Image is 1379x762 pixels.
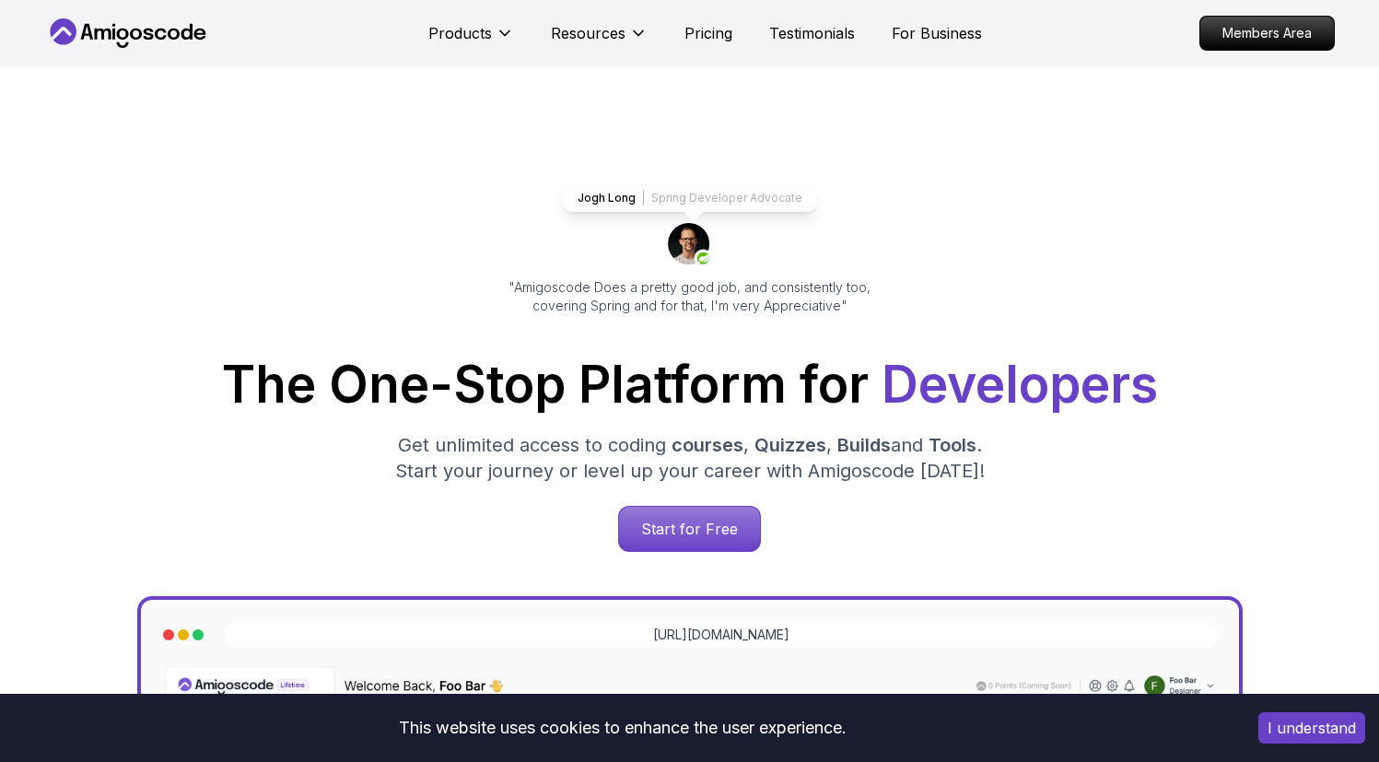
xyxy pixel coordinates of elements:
button: Resources [551,22,648,59]
span: Developers [882,354,1158,415]
p: Spring Developer Advocate [651,191,802,205]
p: Jogh Long [578,191,636,205]
a: Start for Free [618,506,761,552]
p: Resources [551,22,625,44]
button: Products [428,22,514,59]
p: Members Area [1200,17,1334,50]
div: This website uses cookies to enhance the user experience. [14,708,1231,748]
p: Start for Free [619,507,760,551]
p: Get unlimited access to coding , , and . Start your journey or level up your career with Amigosco... [380,432,999,484]
span: Quizzes [754,434,826,456]
img: josh long [668,223,712,267]
p: Products [428,22,492,44]
button: Accept cookies [1258,712,1365,744]
span: Tools [929,434,976,456]
span: Builds [837,434,891,456]
a: [URL][DOMAIN_NAME] [653,626,789,644]
a: Pricing [684,22,732,44]
p: "Amigoscode Does a pretty good job, and consistently too, covering Spring and for that, I'm very ... [484,278,896,315]
span: courses [672,434,743,456]
a: For Business [892,22,982,44]
a: Members Area [1199,16,1335,51]
a: Testimonials [769,22,855,44]
h1: The One-Stop Platform for [60,359,1320,410]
